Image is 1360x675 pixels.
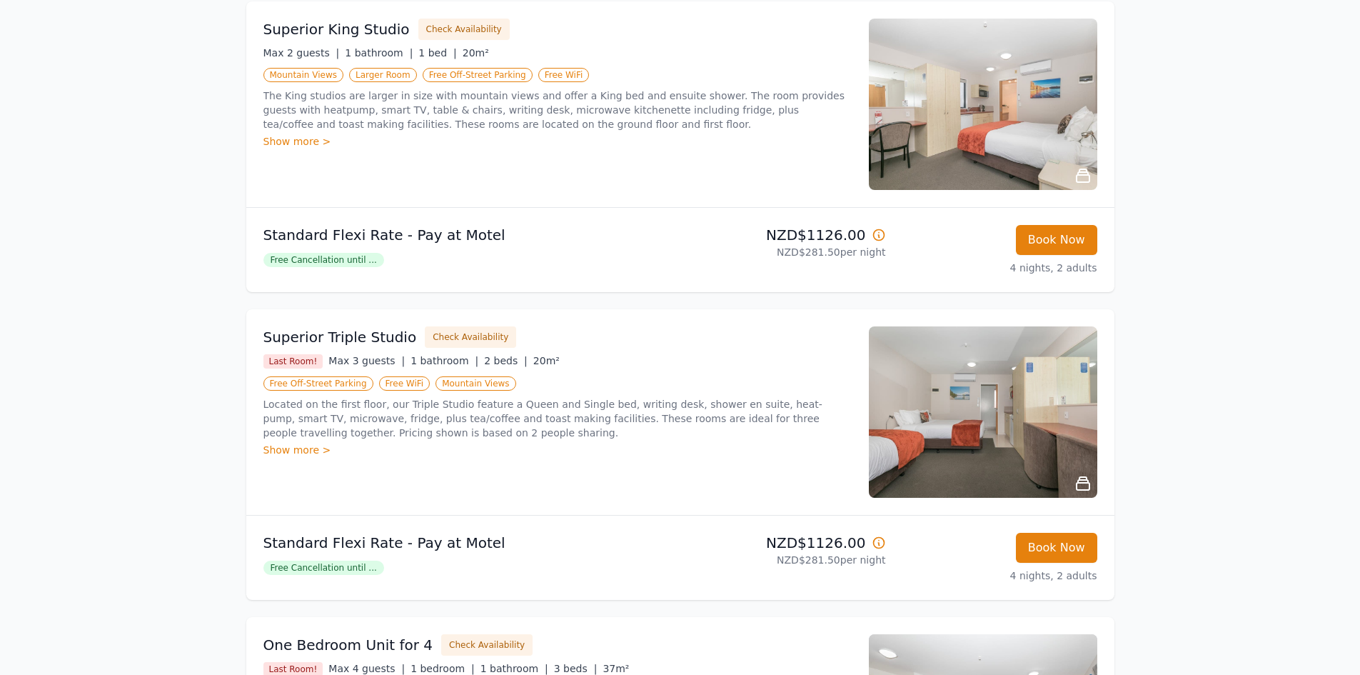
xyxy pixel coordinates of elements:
[554,663,598,674] span: 3 beds |
[1016,225,1097,255] button: Book Now
[263,19,410,39] h3: Superior King Studio
[263,68,343,82] span: Mountain Views
[686,225,886,245] p: NZD$1126.00
[425,326,516,348] button: Check Availability
[1016,533,1097,563] button: Book Now
[263,225,675,245] p: Standard Flexi Rate - Pay at Motel
[603,663,629,674] span: 37m²
[345,47,413,59] span: 1 bathroom |
[263,533,675,553] p: Standard Flexi Rate - Pay at Motel
[484,355,528,366] span: 2 beds |
[686,533,886,553] p: NZD$1126.00
[263,89,852,131] p: The King studios are larger in size with mountain views and offer a King bed and ensuite shower. ...
[418,47,456,59] span: 1 bed |
[480,663,548,674] span: 1 bathroom |
[441,634,533,656] button: Check Availability
[410,355,478,366] span: 1 bathroom |
[263,397,852,440] p: Located on the first floor, our Triple Studio feature a Queen and Single bed, writing desk, showe...
[686,553,886,567] p: NZD$281.50 per night
[379,376,430,391] span: Free WiFi
[263,47,340,59] span: Max 2 guests |
[328,663,405,674] span: Max 4 guests |
[423,68,533,82] span: Free Off-Street Parking
[463,47,489,59] span: 20m²
[263,327,417,347] h3: Superior Triple Studio
[263,354,323,369] span: Last Room!
[533,355,560,366] span: 20m²
[538,68,590,82] span: Free WiFi
[897,261,1097,275] p: 4 nights, 2 adults
[410,663,475,674] span: 1 bedroom |
[686,245,886,259] p: NZD$281.50 per night
[263,253,384,267] span: Free Cancellation until ...
[328,355,405,366] span: Max 3 guests |
[435,376,515,391] span: Mountain Views
[897,569,1097,583] p: 4 nights, 2 adults
[263,635,433,655] h3: One Bedroom Unit for 4
[349,68,417,82] span: Larger Room
[418,19,510,40] button: Check Availability
[263,561,384,575] span: Free Cancellation until ...
[263,134,852,149] div: Show more >
[263,443,852,457] div: Show more >
[263,376,373,391] span: Free Off-Street Parking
